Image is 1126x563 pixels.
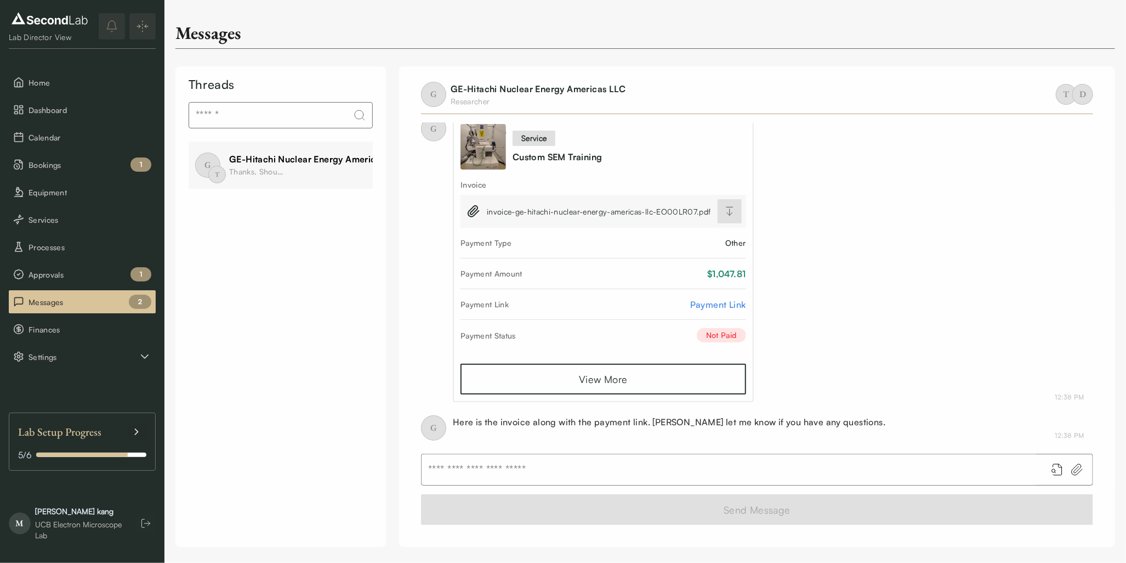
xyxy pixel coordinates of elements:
[130,267,151,281] div: 1
[29,324,151,335] span: Finances
[451,95,625,107] div: Researcher
[9,345,156,368] div: Settings sub items
[1055,392,1084,402] div: August 21, 2025 12:38 PM
[697,328,746,342] div: Not Paid
[29,77,151,88] span: Home
[35,519,125,541] div: UCB Electron Microscope Lab
[513,150,602,164] a: Custom SEM Training
[460,124,506,170] img: Custom SEM Training
[229,153,404,166] div: GE-Hitachi Nuclear Energy Americas LLC
[9,153,156,176] button: Bookings 1 pending
[189,75,373,93] div: Threads
[195,153,220,178] span: G
[1051,463,1064,476] button: Add booking
[136,514,156,533] button: Log out
[9,345,156,368] button: Settings
[9,98,156,121] button: Dashboard
[229,166,284,177] div: Thanks. Should I just go to the UCB Electron Microscope Lab at 10 am?
[421,116,446,142] span: G
[29,104,151,116] span: Dashboard
[29,241,151,253] span: Processes
[29,351,138,363] span: Settings
[421,415,446,441] span: G
[460,330,516,341] div: Payment Status
[9,126,156,149] button: Calendar
[460,237,511,249] div: Payment Type
[1055,431,1084,441] div: August 21, 2025 12:38 PM
[460,299,509,310] div: Payment Link
[9,235,156,258] button: Processes
[9,318,156,341] button: Finances
[690,298,746,311] a: Payment Link
[129,295,151,309] div: 2
[18,448,32,461] span: 5 / 6
[29,214,151,226] span: Services
[29,187,151,198] span: Equipment
[29,132,151,143] span: Calendar
[18,422,101,442] span: Lab Setup Progress
[460,268,522,279] div: Payment Amount
[175,22,241,44] div: Messages
[29,159,151,171] span: Bookings
[208,166,226,183] span: T
[9,181,156,204] button: Equipment
[421,82,446,107] span: G
[1056,84,1077,105] span: T
[9,513,31,534] span: M
[35,506,125,517] div: [PERSON_NAME] kang
[29,269,151,280] span: Approvals
[451,83,625,94] a: GE-Hitachi Nuclear Energy Americas LLC
[99,13,125,40] button: notifications
[9,263,156,286] button: Approvals
[130,157,151,172] div: 1
[29,296,151,308] span: Messages
[513,131,555,146] div: service
[9,153,156,176] li: Bookings
[460,364,746,395] a: View More
[1072,84,1093,105] span: D
[460,179,746,190] div: Invoice
[487,206,711,217] span: invoice-ge-hitachi-nuclear-energy-americas-llc-EO00LR07.pdf
[453,415,885,429] div: Here is the invoice along with the payment link. [PERSON_NAME] let me know if you have any questi...
[9,32,90,43] div: Lab Director View
[9,10,90,27] img: logo
[9,208,156,231] button: Services
[707,267,746,280] div: $1,047.81
[9,290,156,313] button: Messages
[9,71,156,94] button: Home
[725,237,746,249] div: Other
[129,13,156,40] button: Expand/Collapse sidebar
